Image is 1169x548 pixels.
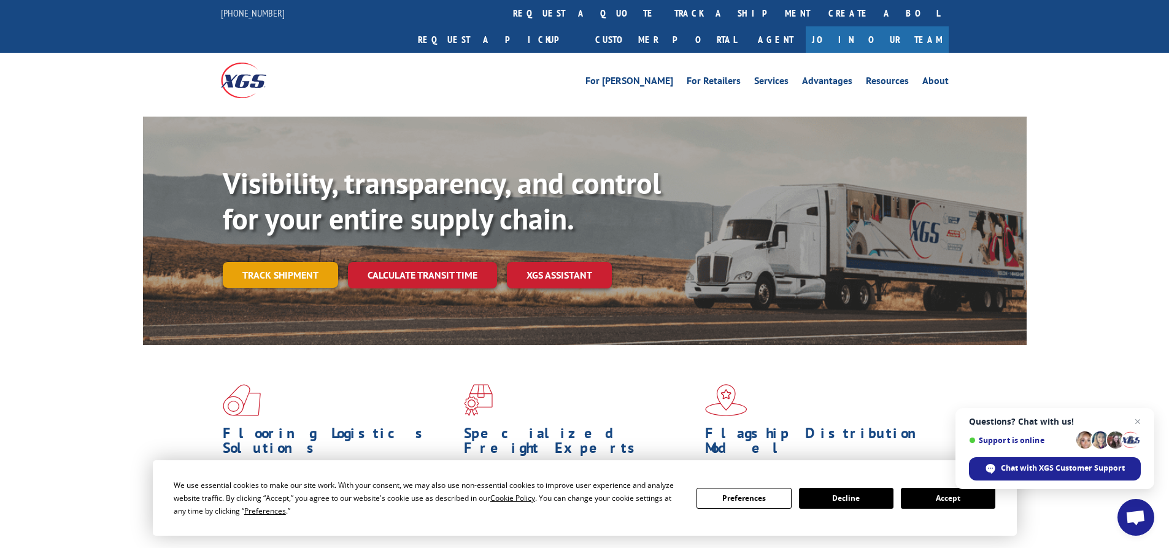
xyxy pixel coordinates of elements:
a: Advantages [802,76,852,90]
div: Chat with XGS Customer Support [969,457,1141,480]
span: Cookie Policy [490,493,535,503]
a: Agent [746,26,806,53]
h1: Flooring Logistics Solutions [223,426,455,461]
span: Close chat [1130,414,1145,429]
a: XGS ASSISTANT [507,262,612,288]
span: Chat with XGS Customer Support [1001,463,1125,474]
span: Support is online [969,436,1072,445]
div: Cookie Consent Prompt [153,460,1017,536]
a: Track shipment [223,262,338,288]
button: Decline [799,488,893,509]
a: About [922,76,949,90]
h1: Specialized Freight Experts [464,426,696,461]
h1: Flagship Distribution Model [705,426,937,461]
img: xgs-icon-focused-on-flooring-red [464,384,493,416]
a: Request a pickup [409,26,586,53]
a: Calculate transit time [348,262,497,288]
img: xgs-icon-flagship-distribution-model-red [705,384,747,416]
a: Resources [866,76,909,90]
span: Preferences [244,506,286,516]
a: For Retailers [687,76,741,90]
div: Open chat [1117,499,1154,536]
span: Questions? Chat with us! [969,417,1141,426]
a: Customer Portal [586,26,746,53]
a: Services [754,76,789,90]
b: Visibility, transparency, and control for your entire supply chain. [223,164,661,237]
img: xgs-icon-total-supply-chain-intelligence-red [223,384,261,416]
a: [PHONE_NUMBER] [221,7,285,19]
button: Preferences [696,488,791,509]
div: We use essential cookies to make our site work. With your consent, we may also use non-essential ... [174,479,682,517]
a: Join Our Team [806,26,949,53]
a: For [PERSON_NAME] [585,76,673,90]
button: Accept [901,488,995,509]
